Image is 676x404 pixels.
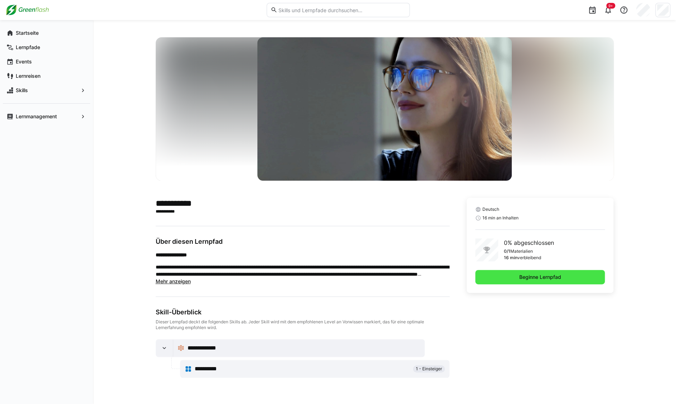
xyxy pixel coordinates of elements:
button: Beginne Lernpfad [475,270,605,284]
span: 1 - Einsteiger [416,366,442,372]
span: Mehr anzeigen [156,278,191,284]
span: Deutsch [482,206,499,212]
p: 0/1 [504,248,510,254]
p: verbleibend [517,255,541,261]
span: 16 min an Inhalten [482,215,519,221]
p: Materialien [510,248,533,254]
span: Beginne Lernpfad [518,274,562,281]
span: 9+ [608,4,613,8]
div: Dieser Lernpfad deckt die folgenden Skills ab. Jeder Skill wird mit dem empfohlenen Level an Vorw... [156,319,449,331]
p: 16 min [504,255,517,261]
h3: Über diesen Lernpfad [156,238,449,246]
input: Skills und Lernpfade durchsuchen… [277,7,405,13]
div: Skill-Überblick [156,308,449,316]
p: 0% abgeschlossen [504,238,554,247]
